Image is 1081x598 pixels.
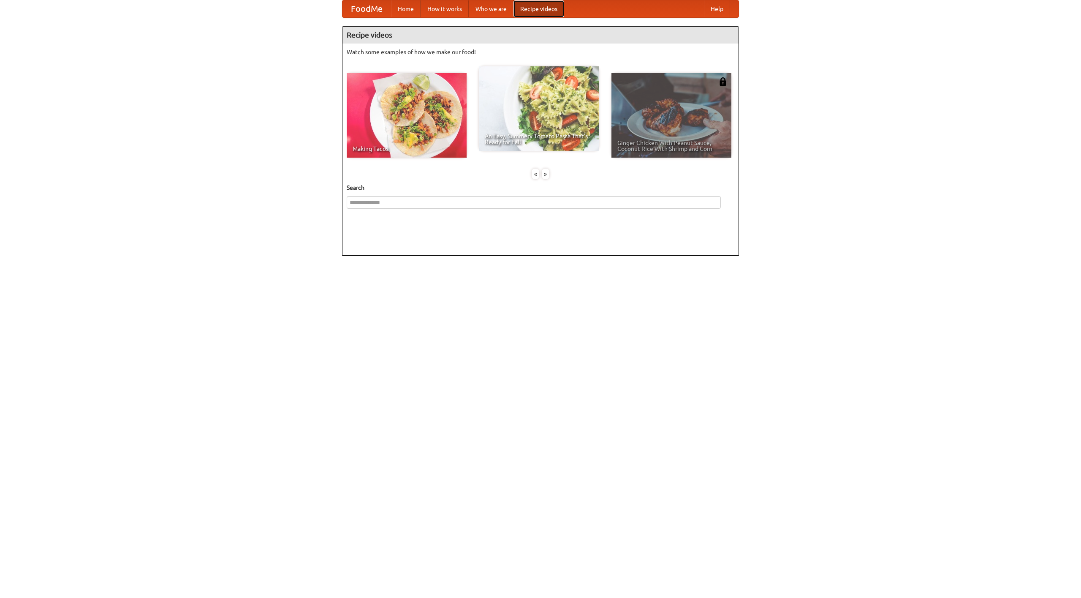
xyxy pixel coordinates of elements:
div: » [542,169,549,179]
a: An Easy, Summery Tomato Pasta That's Ready for Fall [479,66,599,151]
a: Recipe videos [513,0,564,17]
a: Home [391,0,421,17]
span: An Easy, Summery Tomato Pasta That's Ready for Fall [485,133,593,145]
a: Making Tacos [347,73,467,158]
h4: Recipe videos [342,27,739,44]
a: FoodMe [342,0,391,17]
a: How it works [421,0,469,17]
div: « [532,169,539,179]
img: 483408.png [719,77,727,86]
a: Who we are [469,0,513,17]
span: Making Tacos [353,146,461,152]
p: Watch some examples of how we make our food! [347,48,734,56]
h5: Search [347,183,734,192]
a: Help [704,0,730,17]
